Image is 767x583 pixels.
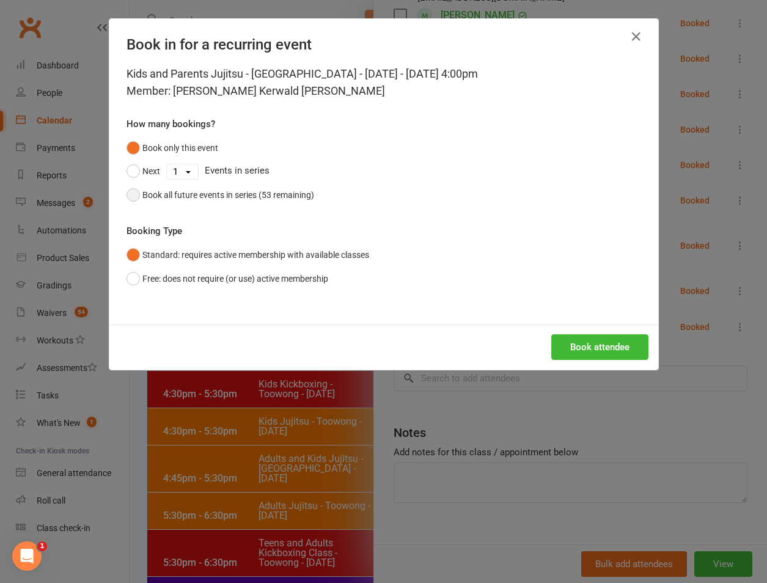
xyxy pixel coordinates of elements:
[142,188,314,202] div: Book all future events in series (53 remaining)
[127,36,641,53] h4: Book in for a recurring event
[551,334,648,360] button: Book attendee
[127,65,641,100] div: Kids and Parents Jujitsu - [GEOGRAPHIC_DATA] - [DATE] - [DATE] 4:00pm Member: [PERSON_NAME] Kerwa...
[127,117,215,131] label: How many bookings?
[37,541,47,551] span: 1
[127,183,314,207] button: Book all future events in series (53 remaining)
[127,243,369,266] button: Standard: requires active membership with available classes
[127,159,160,183] button: Next
[127,136,218,159] button: Book only this event
[626,27,646,46] button: Close
[12,541,42,571] iframe: Intercom live chat
[127,224,182,238] label: Booking Type
[127,159,641,183] div: Events in series
[127,267,328,290] button: Free: does not require (or use) active membership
